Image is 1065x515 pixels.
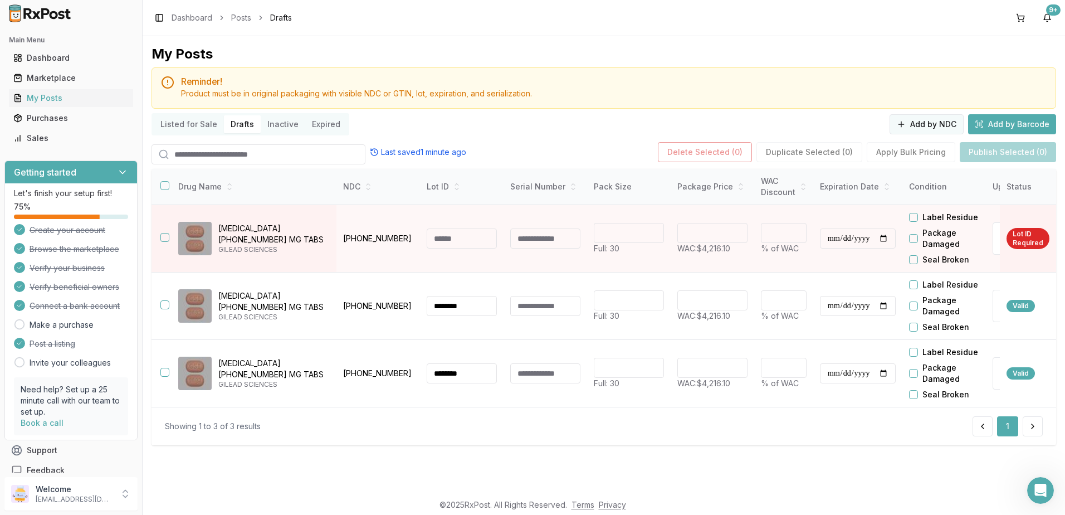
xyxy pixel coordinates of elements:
[152,45,213,63] div: My Posts
[677,181,748,192] div: Package Price
[4,4,76,22] img: RxPost Logo
[30,263,105,274] span: Verify your business
[761,378,799,388] span: % of WAC
[13,113,129,124] div: Purchases
[9,88,133,108] a: My Posts
[181,77,1047,86] h5: Reminder!
[178,181,328,192] div: Drug Name
[21,418,63,427] a: Book a call
[270,12,292,23] span: Drafts
[761,311,799,320] span: % of WAC
[30,225,105,236] span: Create your account
[922,254,969,265] label: Seal Broken
[510,181,580,192] div: Serial Number
[21,384,121,417] p: Need help? Set up a 25 minute call with our team to set up.
[14,166,76,179] h3: Getting started
[4,69,138,87] button: Marketplace
[9,128,133,148] a: Sales
[9,36,133,45] h2: Main Menu
[4,440,138,460] button: Support
[11,485,29,503] img: User avatar
[594,311,619,320] span: Full: 30
[594,244,619,253] span: Full: 30
[571,500,594,509] a: Terms
[993,222,1063,255] label: Upload File (Optional)
[13,72,129,84] div: Marketplace
[4,129,138,147] button: Sales
[36,484,113,495] p: Welcome
[4,109,138,127] button: Purchases
[677,244,730,253] span: WAC: $4,216.10
[30,300,120,312] span: Connect a bank account
[1038,9,1056,27] button: 9+
[4,89,138,107] button: My Posts
[218,223,328,245] p: [MEDICAL_DATA] [PHONE_NUMBER] MG TABS
[587,169,671,205] th: Pack Size
[922,347,978,358] label: Label Residue
[4,460,138,480] button: Feedback
[343,368,413,379] p: [PHONE_NUMBER]
[9,68,133,88] a: Marketplace
[922,279,978,290] label: Label Residue
[178,289,212,323] img: Biktarvy 50-200-25 MG TABS
[224,115,261,133] button: Drafts
[427,181,497,192] div: Lot ID
[13,93,129,104] div: My Posts
[890,114,964,134] button: Add by NDC
[27,465,65,476] span: Feedback
[370,147,466,158] div: Last saved 1 minute ago
[30,281,119,293] span: Verify beneficial owners
[181,88,1047,99] div: Product must be in original packaging with visible NDC or GTIN, lot, expiration, and serialization.
[922,362,986,385] label: Package Damaged
[13,133,129,144] div: Sales
[902,169,986,205] th: Condition
[677,311,730,320] span: WAC: $4,216.10
[922,212,978,223] label: Label Residue
[1027,477,1054,504] iframe: Intercom live chat
[30,357,111,368] a: Invite your colleagues
[922,389,969,400] label: Seal Broken
[594,378,619,388] span: Full: 30
[14,201,31,212] span: 75 %
[165,421,261,432] div: Showing 1 to 3 of 3 results
[922,322,969,333] label: Seal Broken
[677,378,730,388] span: WAC: $4,216.10
[172,12,212,23] a: Dashboard
[218,290,328,313] p: [MEDICAL_DATA] [PHONE_NUMBER] MG TABS
[968,114,1056,134] button: Add by Barcode
[997,416,1018,436] button: 1
[218,313,328,322] p: GILEAD SCIENCES
[1046,4,1061,16] div: 9+
[343,300,413,312] p: [PHONE_NUMBER]
[305,115,347,133] button: Expired
[343,233,413,244] p: [PHONE_NUMBER]
[13,52,129,64] div: Dashboard
[9,108,133,128] a: Purchases
[30,338,75,349] span: Post a listing
[993,290,1063,322] label: Upload File (Optional)
[261,115,305,133] button: Inactive
[1007,300,1035,312] div: Valid
[36,495,113,504] p: [EMAIL_ADDRESS][DOMAIN_NAME]
[172,12,292,23] nav: breadcrumb
[30,319,94,331] a: Make a purchase
[1007,367,1035,380] div: Valid
[218,245,328,254] p: GILEAD SCIENCES
[761,244,799,253] span: % of WAC
[14,188,128,199] p: Let's finish your setup first!
[178,357,212,390] img: Biktarvy 50-200-25 MG TABS
[178,222,212,255] img: Biktarvy 50-200-25 MG TABS
[4,49,138,67] button: Dashboard
[993,357,1063,390] label: Upload File (Optional)
[343,181,413,192] div: NDC
[922,227,986,250] label: Package Damaged
[218,380,328,389] p: GILEAD SCIENCES
[761,176,807,198] div: WAC Discount
[154,115,224,133] button: Listed for Sale
[218,358,328,380] p: [MEDICAL_DATA] [PHONE_NUMBER] MG TABS
[9,48,133,68] a: Dashboard
[1000,169,1056,205] th: Status
[231,12,251,23] a: Posts
[1007,228,1049,249] div: Lot ID Required
[922,295,986,317] label: Package Damaged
